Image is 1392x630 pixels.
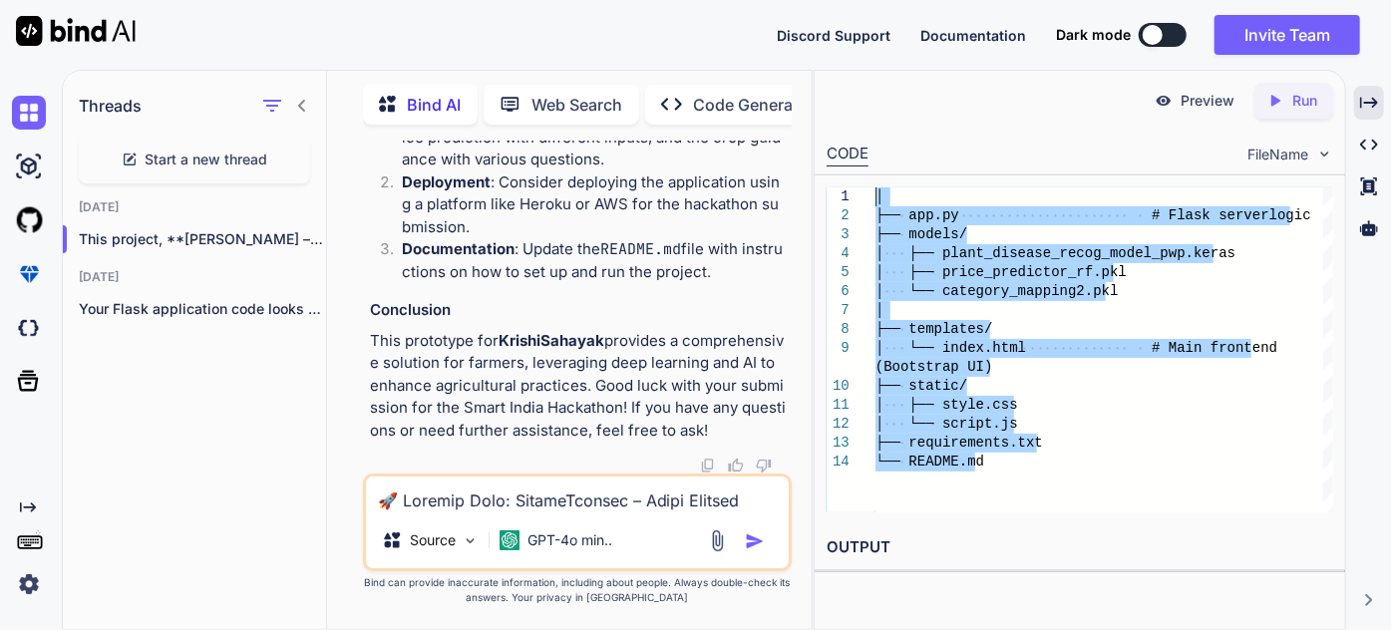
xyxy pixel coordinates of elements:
[706,529,729,552] img: attachment
[728,458,744,473] img: like
[1316,146,1333,162] img: chevron down
[875,283,1119,299] span: │ └── category_mapping2.pkl
[1269,207,1311,223] span: logic
[79,229,326,249] p: This project, **[PERSON_NAME] – Smart Fa...
[875,340,1277,356] span: │ └── index.html # Main frontend
[79,299,326,319] p: Your Flask application code looks mostly...
[875,226,967,242] span: ├── models/
[827,282,850,301] div: 6
[1247,145,1308,164] span: FileName
[875,245,1235,261] span: │ ├── plant_disease_recog_model_pwp.keras
[371,299,789,322] h3: Conclusion
[875,454,984,470] span: └── README.md
[1215,15,1360,55] button: Invite Team
[371,330,789,443] p: This prototype for provides a comprehensive solution for farmers, leveraging deep learning and AI...
[1056,25,1131,45] span: Dark mode
[875,378,967,394] span: ├── static/
[827,415,850,434] div: 12
[875,397,1018,413] span: │ ├── style.css
[601,239,682,259] code: README.md
[875,359,993,375] span: (Bootstrap UI)
[827,187,850,206] div: 1
[63,269,326,285] h2: [DATE]
[827,143,869,166] div: CODE
[403,172,492,191] strong: Deployment
[532,93,623,117] p: Web Search
[875,416,1018,432] span: │ └── script.js
[12,150,46,183] img: ai-studio
[827,339,850,358] div: 9
[875,188,883,204] span: │
[12,567,46,601] img: settings
[146,150,268,169] span: Start a new thread
[387,238,789,283] li: : Update the file with instructions on how to set up and run the project.
[403,239,516,258] strong: Documentation
[500,530,520,550] img: GPT-4o mini
[827,225,850,244] div: 3
[920,27,1026,44] span: Documentation
[12,96,46,130] img: chat
[1292,91,1317,111] p: Run
[462,532,479,549] img: Pick Models
[63,199,326,215] h2: [DATE]
[1181,91,1234,111] p: Preview
[387,171,789,239] li: : Consider deploying the application using a platform like Heroku or AWS for the hackathon submis...
[745,531,765,551] img: icon
[827,453,850,472] div: 14
[408,93,462,117] p: Bind AI
[756,458,772,473] img: dislike
[12,257,46,291] img: premium
[79,94,142,118] h1: Threads
[827,396,850,415] div: 11
[827,206,850,225] div: 2
[875,264,1127,280] span: │ ├── price_predictor_rf.pkl
[827,434,850,453] div: 13
[875,435,1043,451] span: ├── requirements.txt
[12,203,46,237] img: githubLight
[777,27,890,44] span: Discord Support
[527,530,612,550] p: GPT-4o min..
[827,263,850,282] div: 5
[16,16,136,46] img: Bind AI
[694,93,815,117] p: Code Generator
[12,311,46,345] img: darkCloudIdeIcon
[875,207,1269,223] span: ├── app.py # Flask server
[1155,92,1173,110] img: preview
[700,458,716,473] img: copy
[827,244,850,263] div: 4
[827,320,850,339] div: 8
[827,301,850,320] div: 7
[815,524,1345,571] h2: OUTPUT
[875,321,993,337] span: ├── templates/
[875,302,883,318] span: │
[777,25,890,46] button: Discord Support
[410,530,456,550] p: Source
[827,377,850,396] div: 10
[500,331,605,350] strong: KrishiSahayak
[363,575,793,605] p: Bind can provide inaccurate information, including about people. Always double-check its answers....
[920,25,1026,46] button: Documentation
